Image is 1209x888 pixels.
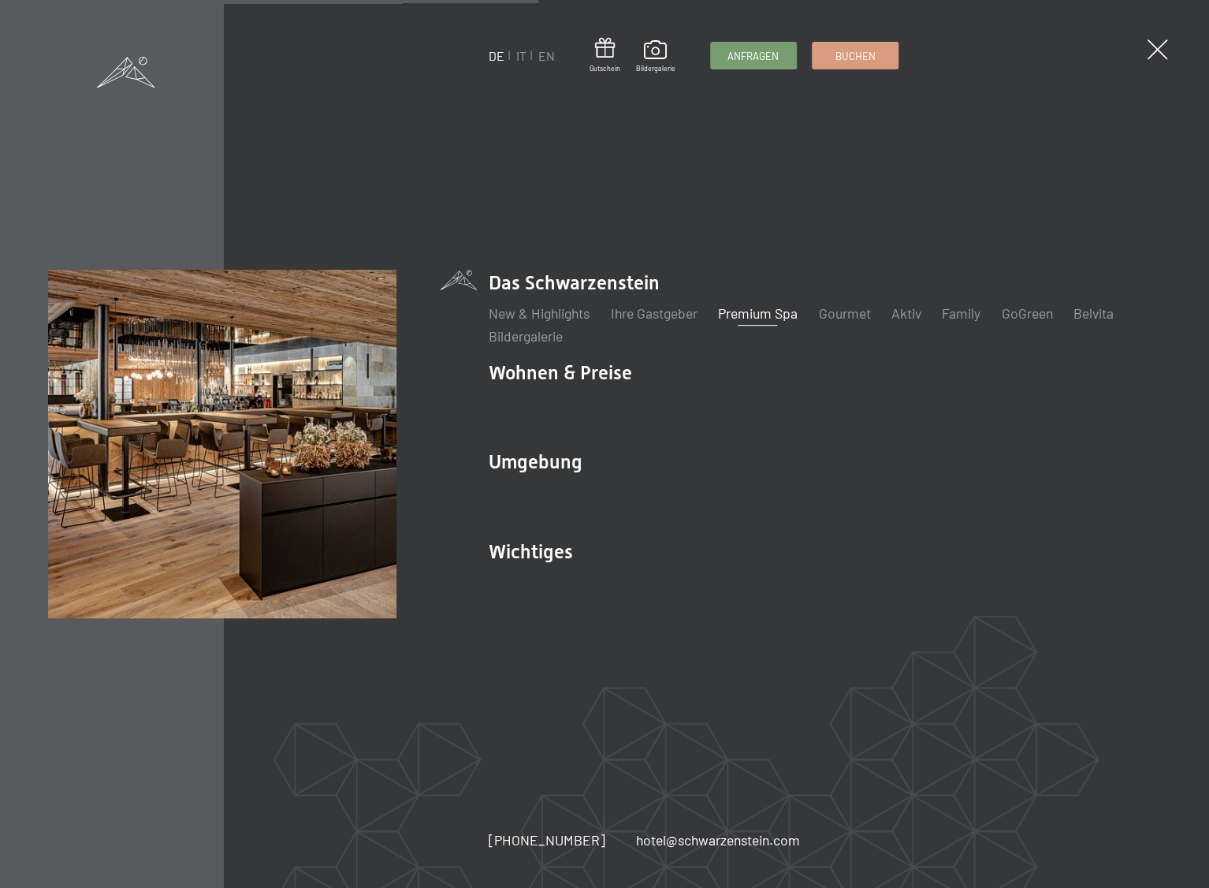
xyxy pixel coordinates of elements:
a: hotel@schwarzenstein.com [636,830,800,850]
a: Gutschein [590,38,620,73]
a: Gourmet [818,304,870,322]
a: New & Highlights [489,304,590,322]
a: GoGreen [1002,304,1053,322]
span: Anfragen [727,49,779,63]
a: Premium Spa [718,304,798,322]
span: [PHONE_NUMBER] [489,831,605,849]
a: Family [942,304,980,322]
a: DE [489,48,504,63]
span: Bildergalerie [636,64,675,73]
a: Belvita [1073,304,1114,322]
a: Bildergalerie [489,327,563,345]
a: Bildergalerie [636,40,675,73]
span: Buchen [835,49,875,63]
img: Wellnesshotel Südtirol SCHWARZENSTEIN - Wellnessurlaub in den Alpen [48,270,396,618]
a: [PHONE_NUMBER] [489,830,605,850]
span: Gutschein [590,64,620,73]
a: Ihre Gastgeber [611,304,697,322]
a: Anfragen [711,43,796,69]
a: Buchen [813,43,898,69]
a: Aktiv [891,304,921,322]
a: EN [538,48,555,63]
a: IT [516,48,526,63]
